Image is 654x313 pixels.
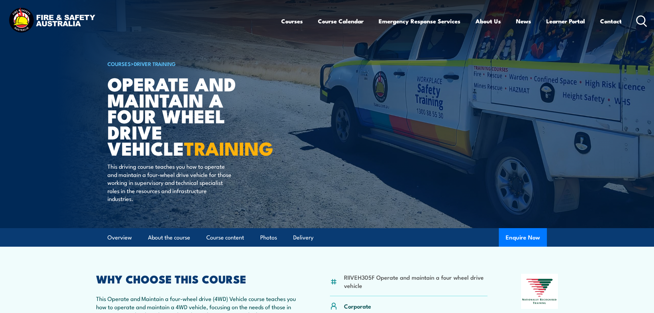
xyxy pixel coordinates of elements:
[546,12,585,30] a: Learner Portal
[107,228,132,247] a: Overview
[260,228,277,247] a: Photos
[107,60,131,67] a: COURSES
[96,274,297,283] h2: WHY CHOOSE THIS COURSE
[107,59,277,68] h6: >
[107,76,277,156] h1: Operate and Maintain a Four Wheel Drive Vehicle
[107,162,233,202] p: This driving course teaches you how to operate and maintain a four-wheel drive vehicle for those ...
[281,12,303,30] a: Courses
[499,228,547,247] button: Enquire Now
[516,12,531,30] a: News
[293,228,313,247] a: Delivery
[521,274,558,309] img: Nationally Recognised Training logo.
[379,12,460,30] a: Emergency Response Services
[184,133,273,162] strong: TRAINING
[206,228,244,247] a: Course content
[600,12,622,30] a: Contact
[475,12,501,30] a: About Us
[134,60,176,67] a: Driver Training
[148,228,190,247] a: About the course
[344,273,488,289] li: RIIVEH305F Operate and maintain a four wheel drive vehicle
[344,302,371,310] p: Corporate
[318,12,364,30] a: Course Calendar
